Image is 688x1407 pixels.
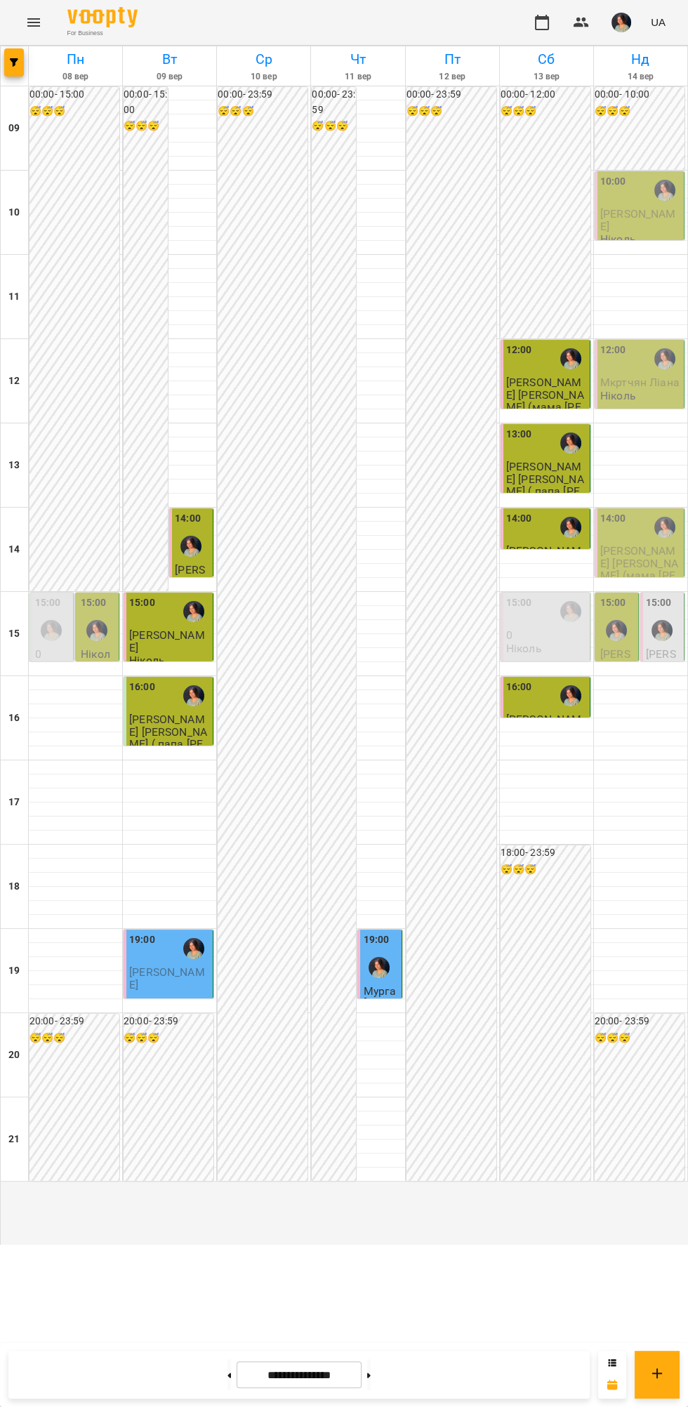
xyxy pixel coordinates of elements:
[595,87,684,103] h6: 00:00 - 10:00
[183,938,204,959] img: Ніколь [фоно]
[560,517,581,538] img: Ніколь [фоно]
[501,862,590,878] h6: 😴😴😴
[313,48,402,70] h6: Чт
[218,87,307,103] h6: 00:00 - 23:59
[31,48,120,70] h6: Пн
[29,1031,119,1046] h6: 😴😴😴
[501,87,590,103] h6: 00:00 - 12:00
[600,233,636,245] p: Ніколь
[129,595,155,611] label: 15:00
[8,374,20,389] h6: 12
[646,595,672,611] label: 15:00
[600,544,678,594] span: [PERSON_NAME] [PERSON_NAME] (мама [PERSON_NAME])
[183,685,204,706] div: Ніколь [фоно]
[654,517,675,538] div: Ніколь [фоно]
[8,879,20,894] h6: 18
[560,601,581,622] img: Ніколь [фоно]
[654,180,675,201] img: Ніколь [фоно]
[312,119,356,134] h6: 😴😴😴
[363,984,396,1034] span: Мурга [PERSON_NAME]
[125,48,214,70] h6: Вт
[8,458,20,473] h6: 13
[35,661,70,685] p: Ніколь
[129,713,207,762] span: [PERSON_NAME] [PERSON_NAME] ( папа [PERSON_NAME])
[8,205,20,220] h6: 10
[596,48,685,70] h6: Нд
[369,957,390,978] div: Ніколь [фоно]
[86,620,107,641] img: Ніколь [фоно]
[67,29,138,38] span: For Business
[651,620,673,641] img: Ніколь [фоно]
[125,70,214,84] h6: 09 вер
[124,1031,213,1046] h6: 😴😴😴
[506,343,532,358] label: 12:00
[29,1014,119,1029] h6: 20:00 - 23:59
[35,648,70,660] p: 0
[129,628,205,654] span: [PERSON_NAME]
[600,390,636,402] p: Ніколь
[31,70,120,84] h6: 08 вер
[600,343,626,358] label: 12:00
[219,70,308,84] h6: 10 вер
[183,601,204,622] img: Ніколь [фоно]
[8,542,20,557] h6: 14
[506,376,584,425] span: [PERSON_NAME] [PERSON_NAME] (мама [PERSON_NAME])
[124,87,168,117] h6: 00:00 - 15:00
[600,511,626,527] label: 14:00
[8,1048,20,1063] h6: 20
[560,348,581,369] img: Ніколь [фоно]
[560,432,581,454] img: Ніколь [фоно]
[596,70,685,84] h6: 14 вер
[8,289,20,305] h6: 11
[81,648,116,673] p: Ніколь
[8,121,20,136] h6: 09
[363,932,389,948] label: 19:00
[180,536,201,557] img: Ніколь [фоно]
[506,642,542,654] p: Ніколь
[129,932,155,948] label: 19:00
[129,654,165,666] p: Ніколь
[606,620,627,641] img: Ніколь [фоно]
[408,70,497,84] h6: 12 вер
[654,348,675,369] img: Ніколь [фоно]
[506,595,532,611] label: 15:00
[600,647,634,734] span: [PERSON_NAME] (мама [PERSON_NAME])
[8,1132,20,1147] h6: 21
[646,647,680,734] span: [PERSON_NAME] (мама [PERSON_NAME])
[506,544,584,594] span: [PERSON_NAME] [PERSON_NAME] (мама [PERSON_NAME])
[313,70,402,84] h6: 11 вер
[8,626,20,642] h6: 15
[406,87,496,103] h6: 00:00 - 23:59
[17,6,51,39] button: Menu
[506,511,532,527] label: 14:00
[600,595,626,611] label: 15:00
[600,376,680,389] span: Мкртчян Ліана
[124,1014,213,1029] h6: 20:00 - 23:59
[501,845,590,861] h6: 18:00 - 23:59
[408,48,497,70] h6: Пт
[67,7,138,27] img: Voopty Logo
[506,713,582,738] span: [PERSON_NAME]
[406,104,496,119] h6: 😴😴😴
[124,119,168,134] h6: 😴😴😴
[41,620,62,641] img: Ніколь [фоно]
[8,711,20,726] h6: 16
[595,1014,684,1029] h6: 20:00 - 23:59
[506,629,587,641] p: 0
[595,104,684,119] h6: 😴😴😴
[600,207,676,232] span: [PERSON_NAME]
[8,795,20,810] h6: 17
[560,685,581,706] img: Ніколь [фоно]
[175,511,201,527] label: 14:00
[312,87,356,117] h6: 00:00 - 23:59
[219,48,308,70] h6: Ср
[600,174,626,190] label: 10:00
